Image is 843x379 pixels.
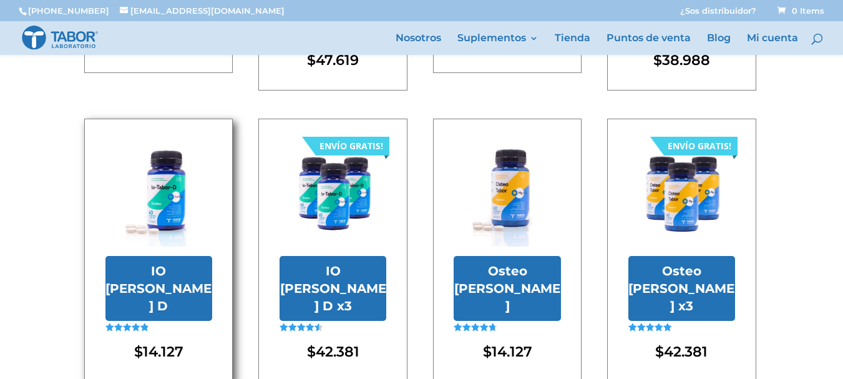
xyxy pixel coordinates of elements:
span: $ [483,343,492,360]
h2: Osteo [PERSON_NAME] x3 [628,256,735,321]
h2: IO [PERSON_NAME] D x3 [280,256,386,321]
bdi: 14.127 [134,343,183,360]
span: $ [307,51,316,69]
span: Valorado en de 5 [454,323,495,360]
a: Blog [707,34,731,55]
span: 0 Items [777,6,824,16]
span: $ [134,343,143,360]
h2: Osteo [PERSON_NAME] [454,256,560,321]
a: [EMAIL_ADDRESS][DOMAIN_NAME] [120,6,285,16]
img: Osteo Tabor con pastillas [454,140,560,247]
a: 0 Items [775,6,824,16]
img: IO Tabor D x3 [280,140,386,247]
a: Tienda [555,34,590,55]
a: [PHONE_NUMBER] [28,6,109,16]
span: $ [655,343,664,360]
div: ENVÍO GRATIS! [668,137,731,155]
a: Osteo Tabor x3 ENVÍO GRATIS! Osteo [PERSON_NAME] x3Valorado en 5.00 de 5 $42.381 [628,140,735,362]
a: Osteo Tabor con pastillasOsteo [PERSON_NAME]Valorado en 4.73 de 5 $14.127 [454,140,560,362]
span: Valorado en de 5 [105,323,148,360]
a: IO Tabor D con pastillasIO [PERSON_NAME] DValorado en 4.92 de 5 $14.127 [105,140,212,362]
span: $ [307,343,316,360]
a: Puntos de venta [607,34,691,55]
img: Laboratorio Tabor [21,24,99,51]
div: ENVÍO GRATIS! [319,137,383,155]
div: Valorado en 4.56 de 5 [280,323,323,332]
a: IO Tabor D x3 ENVÍO GRATIS! IO [PERSON_NAME] D x3Valorado en 4.56 de 5 $42.381 [280,140,386,362]
span: $ [653,51,662,69]
h2: IO [PERSON_NAME] D [105,256,212,321]
bdi: 42.381 [307,343,359,360]
bdi: 38.988 [653,51,710,69]
div: Valorado en 5.00 de 5 [628,323,671,332]
span: Valorado en de 5 [628,323,671,360]
a: Mi cuenta [747,34,798,55]
a: Nosotros [396,34,441,55]
span: Valorado en de 5 [280,323,319,368]
div: Valorado en 4.73 de 5 [454,323,497,332]
img: IO Tabor D con pastillas [105,140,212,247]
bdi: 14.127 [483,343,532,360]
bdi: 47.619 [307,51,359,69]
a: ¿Sos distribuidor? [680,7,756,21]
bdi: 42.381 [655,343,708,360]
div: Valorado en 4.92 de 5 [105,323,149,332]
img: Osteo Tabor x3 [628,140,735,247]
a: Suplementos [457,34,538,55]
